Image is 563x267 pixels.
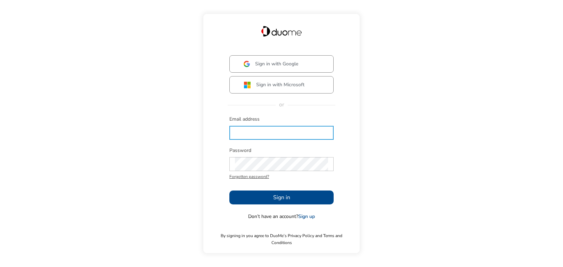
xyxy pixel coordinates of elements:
img: Duome [261,26,302,37]
img: google.svg [244,61,250,67]
span: Sign in with Google [255,60,299,67]
a: Sign up [298,213,315,220]
span: By signing in you agree to DuoMe’s Privacy Policy and Terms and Conditions [210,232,353,246]
button: Sign in [229,191,334,204]
span: Password [229,147,334,154]
button: Sign in with Google [229,55,334,73]
span: Don’t have an account? [248,213,315,220]
span: Sign in with Microsoft [256,81,304,88]
span: or [276,101,288,108]
img: ms.svg [244,81,251,89]
span: Email address [229,116,334,123]
button: Sign in with Microsoft [229,76,334,94]
span: Forgotten password? [229,173,334,180]
span: Sign in [273,193,290,202]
